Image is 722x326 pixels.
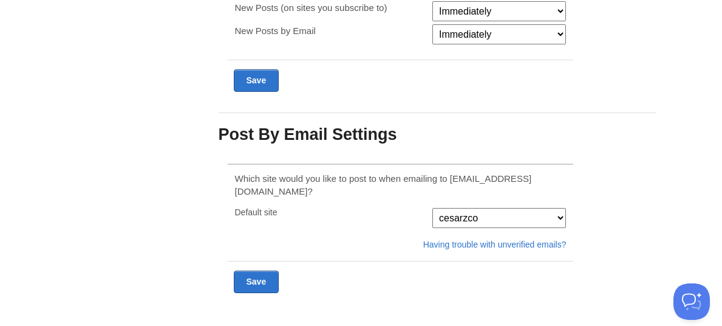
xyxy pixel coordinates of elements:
[231,208,429,217] div: Default site
[235,24,425,37] p: New Posts by Email
[235,1,425,14] p: New Posts (on sites you subscribe to)
[234,69,279,92] input: Save
[423,240,567,249] a: Having trouble with unverified emails?
[235,172,567,198] p: Which site would you like to post to when emailing to [EMAIL_ADDRESS][DOMAIN_NAME]?
[673,283,710,320] iframe: Help Scout Beacon - Open
[219,126,656,144] h3: Post By Email Settings
[234,271,279,293] input: Save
